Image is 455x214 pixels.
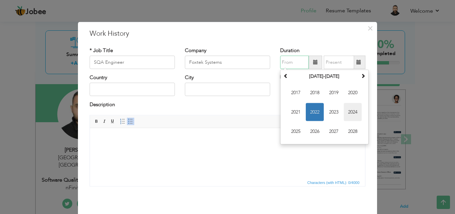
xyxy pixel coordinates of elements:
[306,179,361,185] span: Characters (with HTML): 0/4000
[280,56,309,69] input: From
[90,47,113,54] label: * Job Title
[306,123,324,141] span: 2026
[90,28,365,38] h3: Work History
[90,74,107,81] label: Country
[325,123,343,141] span: 2027
[287,84,305,102] span: 2017
[93,118,100,125] a: Bold
[109,118,116,125] a: Underline
[325,103,343,121] span: 2023
[101,118,108,125] a: Italic
[306,84,324,102] span: 2018
[361,73,365,78] span: Next Decade
[306,179,362,185] div: Statistics
[365,23,375,33] button: Close
[306,103,324,121] span: 2022
[185,47,207,54] label: Company
[287,123,305,141] span: 2025
[344,123,362,141] span: 2028
[325,84,343,102] span: 2019
[185,74,194,81] label: City
[367,22,373,34] span: ×
[344,84,362,102] span: 2020
[283,73,288,78] span: Previous Decade
[290,71,359,81] th: Select Decade
[324,56,354,69] input: Present
[344,103,362,121] span: 2024
[90,101,115,108] label: Description
[127,118,134,125] a: Insert/Remove Bulleted List
[119,118,126,125] a: Insert/Remove Numbered List
[287,103,305,121] span: 2021
[280,47,299,54] label: Duration
[90,128,365,178] iframe: Rich Text Editor, workEditor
